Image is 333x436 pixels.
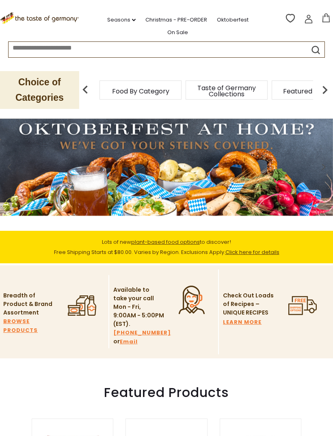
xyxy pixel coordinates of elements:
[223,318,262,327] a: LEARN MORE
[107,15,136,24] a: Seasons
[317,82,333,98] img: next arrow
[113,286,164,346] p: Available to take your call Mon - Fri, 9:00AM - 5:00PM (EST). or
[145,15,207,24] a: Christmas - PRE-ORDER
[3,291,54,317] p: Breadth of Product & Brand Assortment
[225,248,279,256] a: Click here for details
[54,238,279,256] span: Lots of new to discover! Free Shipping Starts at $80.00. Varies by Region. Exclusions Apply.
[120,337,138,346] a: Email
[194,85,259,97] a: Taste of Germany Collections
[112,88,169,94] a: Food By Category
[3,317,54,335] a: BROWSE PRODUCTS
[131,238,200,246] a: plant-based food options
[77,82,93,98] img: previous arrow
[223,291,274,317] p: Check Out Loads of Recipes – UNIQUE RECIPES
[167,28,188,37] a: On Sale
[217,15,249,24] a: Oktoberfest
[113,328,171,337] a: [PHONE_NUMBER]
